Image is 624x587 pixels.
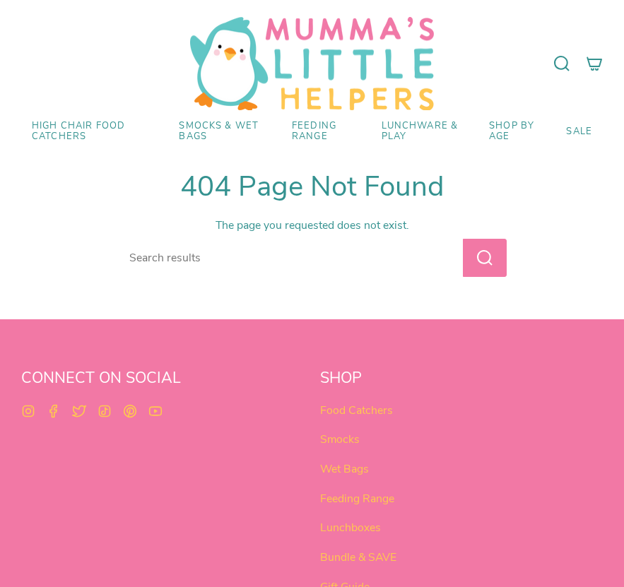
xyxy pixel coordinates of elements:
p: The page you requested does not exist. [97,218,528,233]
button: Search [463,239,507,277]
a: Food Catchers [320,403,393,418]
h2: CONNECT ON SOCIAL [21,369,305,395]
span: High Chair Food Catchers [32,121,158,143]
h2: 404 Page Not Found [97,170,528,203]
a: Bundle & SAVE [320,550,396,565]
a: High Chair Food Catchers [21,110,168,153]
a: Lunchware & Play [371,110,479,153]
img: Mumma’s Little Helpers [190,17,434,110]
span: Shop by Age [489,121,545,143]
a: Feeding Range [320,491,394,506]
input: Search our store [119,239,414,276]
span: Lunchware & Play [382,121,469,143]
span: Feeding Range [292,121,360,143]
a: Smocks & Wet Bags [168,110,281,153]
a: Feeding Range [281,110,371,153]
a: SALE [555,110,603,153]
h2: SHOP [320,369,604,395]
span: Smocks & Wet Bags [179,121,271,143]
a: Smocks [320,432,360,447]
a: Wet Bags [320,461,369,477]
span: SALE [566,126,592,138]
a: Lunchboxes [320,520,381,535]
a: Shop by Age [478,110,555,153]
